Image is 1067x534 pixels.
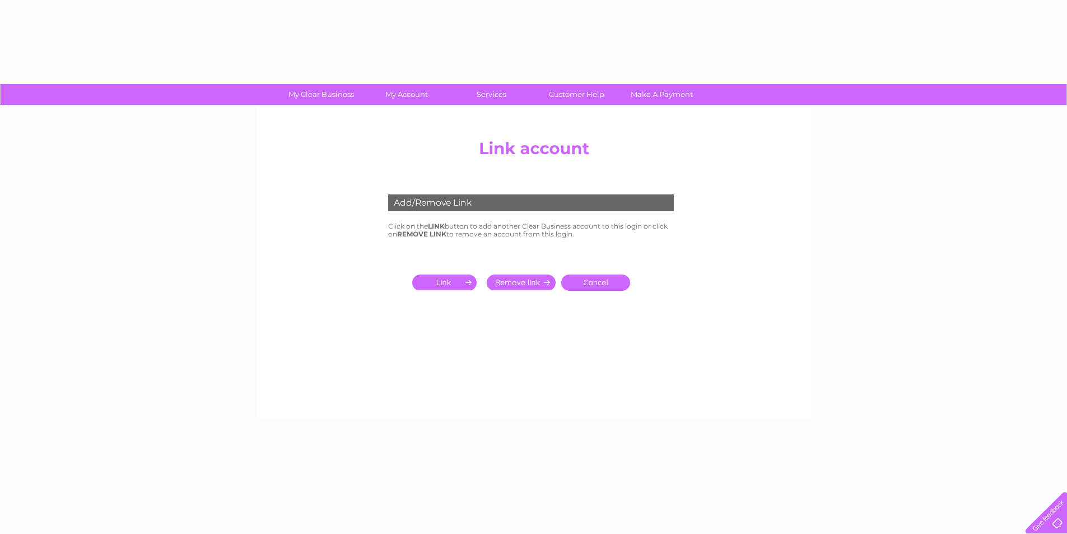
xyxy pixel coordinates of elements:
[412,275,481,290] input: Submit
[428,222,445,230] b: LINK
[388,194,674,211] div: Add/Remove Link
[530,84,623,105] a: Customer Help
[561,275,630,291] a: Cancel
[275,84,367,105] a: My Clear Business
[616,84,708,105] a: Make A Payment
[445,84,538,105] a: Services
[487,275,556,290] input: Submit
[385,220,682,241] td: Click on the button to add another Clear Business account to this login or click on to remove an ...
[360,84,453,105] a: My Account
[397,230,446,238] b: REMOVE LINK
